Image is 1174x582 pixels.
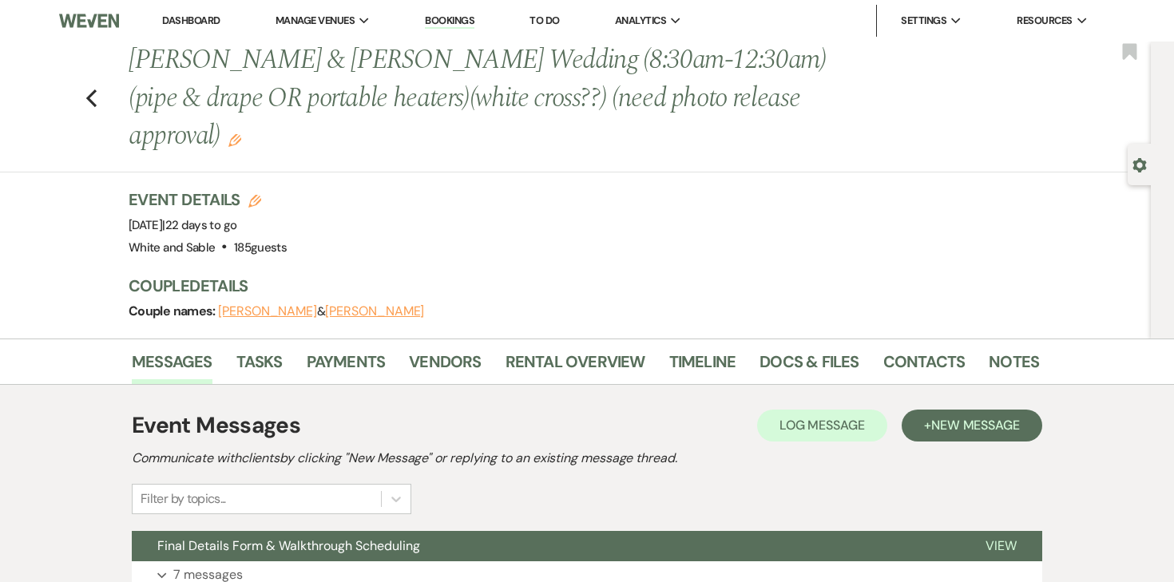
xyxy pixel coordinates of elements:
button: [PERSON_NAME] [218,305,317,318]
button: [PERSON_NAME] [325,305,424,318]
h3: Couple Details [129,275,1023,297]
div: Filter by topics... [141,489,226,509]
span: View [986,537,1017,554]
button: View [960,531,1042,561]
a: Notes [989,349,1039,384]
button: Edit [228,132,241,146]
a: Dashboard [162,14,220,27]
button: Open lead details [1132,156,1147,172]
span: | [162,217,236,233]
a: Vendors [409,349,481,384]
span: 22 days to go [165,217,237,233]
img: Weven Logo [59,4,119,38]
a: Bookings [425,14,474,29]
button: +New Message [902,410,1042,441]
span: Settings [901,13,946,29]
span: [DATE] [129,217,236,233]
h2: Communicate with clients by clicking "New Message" or replying to an existing message thread. [132,449,1042,468]
span: Couple names: [129,303,218,319]
span: 185 guests [234,240,287,255]
span: & [218,303,424,319]
a: Docs & Files [760,349,859,384]
span: Log Message [779,417,865,434]
a: Timeline [669,349,736,384]
h1: [PERSON_NAME] & [PERSON_NAME] Wedding (8:30am-12:30am) (pipe & drape OR portable heaters)(white c... [129,42,844,156]
span: Manage Venues [276,13,355,29]
a: Payments [307,349,386,384]
span: Analytics [615,13,666,29]
a: To Do [529,14,559,27]
span: White and Sable [129,240,215,255]
a: Contacts [883,349,966,384]
h1: Event Messages [132,409,300,442]
button: Log Message [757,410,887,441]
button: Final Details Form & Walkthrough Scheduling [132,531,960,561]
span: New Message [931,417,1020,434]
span: Final Details Form & Walkthrough Scheduling [157,537,420,554]
a: Rental Overview [506,349,645,384]
a: Tasks [236,349,283,384]
span: Resources [1017,13,1072,29]
h3: Event Details [129,188,287,211]
a: Messages [132,349,212,384]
